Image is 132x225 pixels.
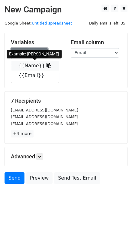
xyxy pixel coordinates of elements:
h5: Email column [71,39,121,46]
a: +4 more [11,130,34,137]
a: {{Email}} [11,71,59,80]
span: Daily emails left: 35 [87,20,127,27]
a: Send [5,172,24,184]
h5: 7 Recipients [11,98,121,104]
small: Google Sheet: [5,21,72,25]
a: Send Test Email [54,172,100,184]
h5: Advanced [11,153,121,160]
a: Untitled spreadsheet [32,21,72,25]
h2: New Campaign [5,5,127,15]
a: Preview [26,172,53,184]
h5: Variables [11,39,62,46]
a: Daily emails left: 35 [87,21,127,25]
iframe: Chat Widget [102,196,132,225]
small: [EMAIL_ADDRESS][DOMAIN_NAME] [11,114,78,119]
small: [EMAIL_ADDRESS][DOMAIN_NAME] [11,108,78,112]
a: {{Name}} [11,61,59,71]
div: Example: [PERSON_NAME] [7,50,62,58]
small: [EMAIL_ADDRESS][DOMAIN_NAME] [11,121,78,126]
